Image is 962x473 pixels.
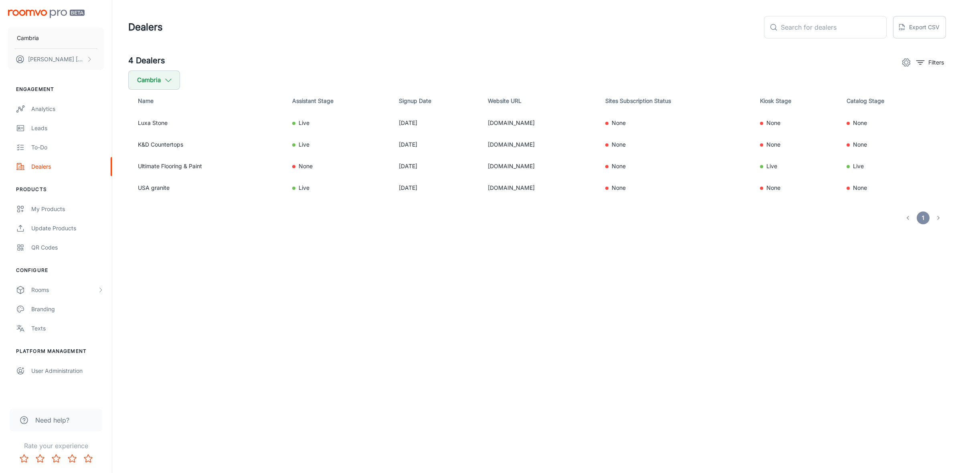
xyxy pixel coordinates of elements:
[128,134,286,155] td: K&D Countertops
[754,155,840,177] td: Live
[754,90,840,112] th: Kiosk Stage
[481,134,599,155] td: [DOMAIN_NAME]
[392,177,481,199] td: [DATE]
[914,56,946,69] button: filter
[599,155,754,177] td: None
[599,177,754,199] td: None
[898,54,914,70] button: settings
[8,28,104,48] button: Cambria
[917,211,930,224] button: page 1
[893,16,946,38] button: Export CSV
[481,177,599,199] td: [DOMAIN_NAME]
[754,177,840,199] td: None
[17,34,39,42] p: Cambria
[286,90,392,112] th: Assistant Stage
[8,49,104,70] button: [PERSON_NAME] [PERSON_NAME]
[392,134,481,155] td: [DATE]
[754,112,840,134] td: None
[481,155,599,177] td: [DOMAIN_NAME]
[840,177,946,199] td: None
[599,112,754,134] td: None
[31,224,104,233] div: Update Products
[900,211,946,224] nav: pagination navigation
[28,55,85,64] p: [PERSON_NAME] [PERSON_NAME]
[128,155,286,177] td: Ultimate Flooring & Paint
[599,134,754,155] td: None
[781,16,887,38] input: Search for dealers
[392,155,481,177] td: [DATE]
[128,20,163,34] h1: Dealers
[31,243,104,252] div: QR Codes
[481,90,599,112] th: Website URL
[286,155,392,177] td: None
[840,90,946,112] th: Catalog Stage
[31,105,104,113] div: Analytics
[599,90,754,112] th: Sites Subscription Status
[31,162,104,171] div: Dealers
[8,10,85,18] img: Roomvo PRO Beta
[481,112,599,134] td: [DOMAIN_NAME]
[840,155,946,177] td: Live
[840,112,946,134] td: None
[128,90,286,112] th: Name
[286,112,392,134] td: Live
[128,54,165,67] h5: 4 Dealers
[392,90,481,112] th: Signup Date
[286,134,392,155] td: Live
[840,134,946,155] td: None
[31,205,104,213] div: My Products
[31,124,104,133] div: Leads
[392,112,481,134] td: [DATE]
[128,112,286,134] td: Luxa Stone
[128,177,286,199] td: USA granite
[928,58,944,67] p: Filters
[754,134,840,155] td: None
[286,177,392,199] td: Live
[31,143,104,152] div: To-do
[128,70,180,90] button: Cambria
